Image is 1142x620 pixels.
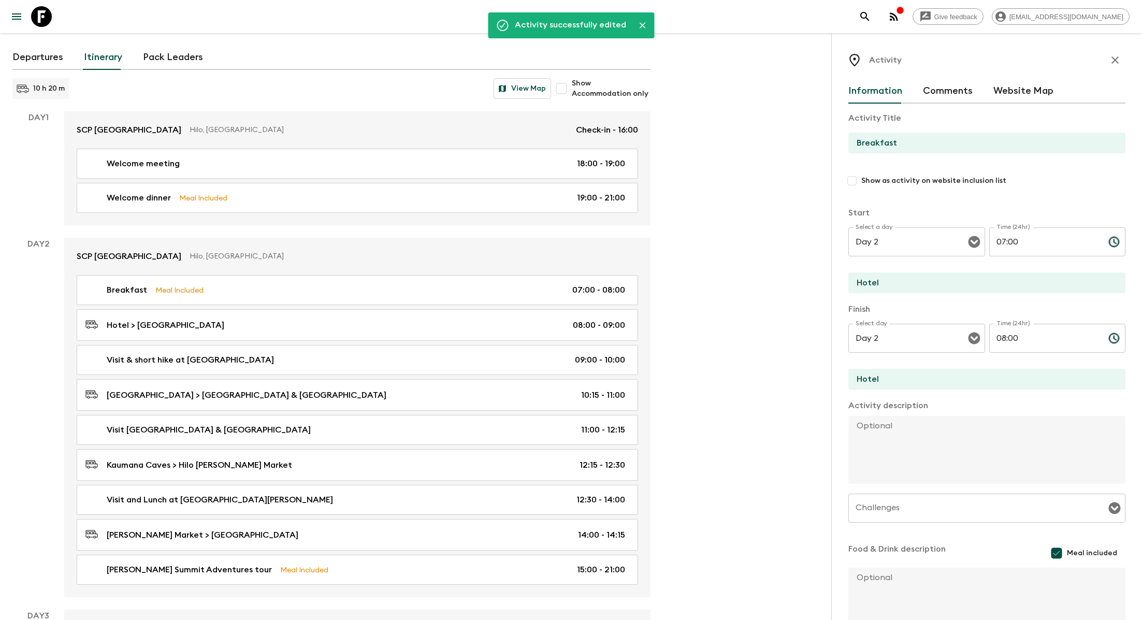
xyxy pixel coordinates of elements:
[634,18,650,33] button: Close
[996,319,1030,328] label: Time (24hr)
[577,192,625,204] p: 19:00 - 21:00
[64,111,650,149] a: SCP [GEOGRAPHIC_DATA]Hilo, [GEOGRAPHIC_DATA]Check-in - 16:00
[155,284,204,296] p: Meal Included
[1104,328,1124,349] button: Choose time, selected time is 8:00 AM
[578,529,625,541] p: 14:00 - 14:15
[848,543,946,564] p: Food & Drink description
[1004,13,1129,21] span: [EMAIL_ADDRESS][DOMAIN_NAME]
[107,389,386,401] p: [GEOGRAPHIC_DATA] > [GEOGRAPHIC_DATA] & [GEOGRAPHIC_DATA]
[6,6,27,27] button: menu
[848,112,1125,124] p: Activity Title
[577,564,625,576] p: 15:00 - 21:00
[573,319,625,331] p: 08:00 - 09:00
[576,124,638,136] p: Check-in - 16:00
[996,223,1030,232] label: Time (24hr)
[989,227,1100,256] input: hh:mm
[12,238,64,250] p: Day 2
[77,379,638,411] a: [GEOGRAPHIC_DATA] > [GEOGRAPHIC_DATA] & [GEOGRAPHIC_DATA]10:15 - 11:00
[280,564,328,575] p: Meal Included
[190,125,568,135] p: Hilo, [GEOGRAPHIC_DATA]
[77,149,638,179] a: Welcome meeting18:00 - 19:00
[575,354,625,366] p: 09:00 - 10:00
[580,459,625,471] p: 12:15 - 12:30
[12,111,64,124] p: Day 1
[107,494,333,506] p: Visit and Lunch at [GEOGRAPHIC_DATA][PERSON_NAME]
[1107,501,1122,515] button: Open
[77,275,638,305] a: BreakfastMeal Included07:00 - 08:00
[992,8,1130,25] div: [EMAIL_ADDRESS][DOMAIN_NAME]
[77,555,638,585] a: [PERSON_NAME] Summit Adventures tourMeal Included15:00 - 21:00
[143,45,203,70] a: Pack Leaders
[77,519,638,551] a: [PERSON_NAME] Market > [GEOGRAPHIC_DATA]14:00 - 14:15
[581,389,625,401] p: 10:15 - 11:00
[107,192,171,204] p: Welcome dinner
[107,319,224,331] p: Hotel > [GEOGRAPHIC_DATA]
[107,284,147,296] p: Breakfast
[848,133,1117,153] input: E.g Hozuagawa boat tour
[848,399,1125,412] p: Activity description
[913,8,984,25] a: Give feedback
[848,79,902,104] button: Information
[855,6,875,27] button: search adventures
[494,78,551,99] button: View Map
[107,157,180,170] p: Welcome meeting
[581,424,625,436] p: 11:00 - 12:15
[77,415,638,445] a: Visit [GEOGRAPHIC_DATA] & [GEOGRAPHIC_DATA]11:00 - 12:15
[861,176,1006,186] span: Show as activity on website inclusion list
[77,345,638,375] a: Visit & short hike at [GEOGRAPHIC_DATA]09:00 - 10:00
[967,235,981,249] button: Open
[993,79,1053,104] button: Website Map
[856,223,892,232] label: Select a day
[869,54,902,66] p: Activity
[190,251,630,262] p: Hilo, [GEOGRAPHIC_DATA]
[77,183,638,213] a: Welcome dinnerMeal Included19:00 - 21:00
[84,45,122,70] a: Itinerary
[967,331,981,345] button: Open
[848,303,1125,315] p: Finish
[107,424,311,436] p: Visit [GEOGRAPHIC_DATA] & [GEOGRAPHIC_DATA]
[577,157,625,170] p: 18:00 - 19:00
[77,449,638,481] a: Kaumana Caves > Hilo [PERSON_NAME] Market12:15 - 12:30
[856,319,887,328] label: Select day
[77,485,638,515] a: Visit and Lunch at [GEOGRAPHIC_DATA][PERSON_NAME]12:30 - 14:00
[923,79,973,104] button: Comments
[848,207,1125,219] p: Start
[64,238,650,275] a: SCP [GEOGRAPHIC_DATA]Hilo, [GEOGRAPHIC_DATA]
[33,83,65,94] p: 10 h 20 m
[77,250,181,263] p: SCP [GEOGRAPHIC_DATA]
[77,309,638,341] a: Hotel > [GEOGRAPHIC_DATA]08:00 - 09:00
[107,354,274,366] p: Visit & short hike at [GEOGRAPHIC_DATA]
[989,324,1100,353] input: hh:mm
[107,564,272,576] p: [PERSON_NAME] Summit Adventures tour
[12,45,63,70] a: Departures
[107,529,298,541] p: [PERSON_NAME] Market > [GEOGRAPHIC_DATA]
[107,459,292,471] p: Kaumana Caves > Hilo [PERSON_NAME] Market
[1067,548,1117,558] span: Meal included
[77,124,181,136] p: SCP [GEOGRAPHIC_DATA]
[576,494,625,506] p: 12:30 - 14:00
[515,16,626,35] div: Activity successfully edited
[572,284,625,296] p: 07:00 - 08:00
[1104,232,1124,252] button: Choose time, selected time is 7:00 AM
[848,272,1117,293] input: Start Location
[572,78,650,99] span: Show Accommodation only
[929,13,983,21] span: Give feedback
[179,192,227,204] p: Meal Included
[848,369,1117,390] input: End Location (leave blank if same as Start)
